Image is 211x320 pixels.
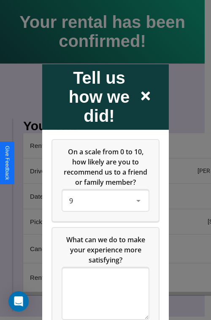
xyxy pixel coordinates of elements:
[52,139,159,221] div: On a scale from 0 to 10, how likely are you to recommend us to a friend or family member?
[66,235,147,264] span: What can we do to make your experience more satisfying?
[64,147,149,186] span: On a scale from 0 to 10, how likely are you to recommend us to a friend or family member?
[69,196,73,205] span: 9
[62,190,149,211] div: On a scale from 0 to 10, how likely are you to recommend us to a friend or family member?
[4,146,10,180] div: Give Feedback
[62,146,149,187] h5: On a scale from 0 to 10, how likely are you to recommend us to a friend or family member?
[59,68,139,125] h2: Tell us how we did!
[8,291,29,312] div: Open Intercom Messenger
